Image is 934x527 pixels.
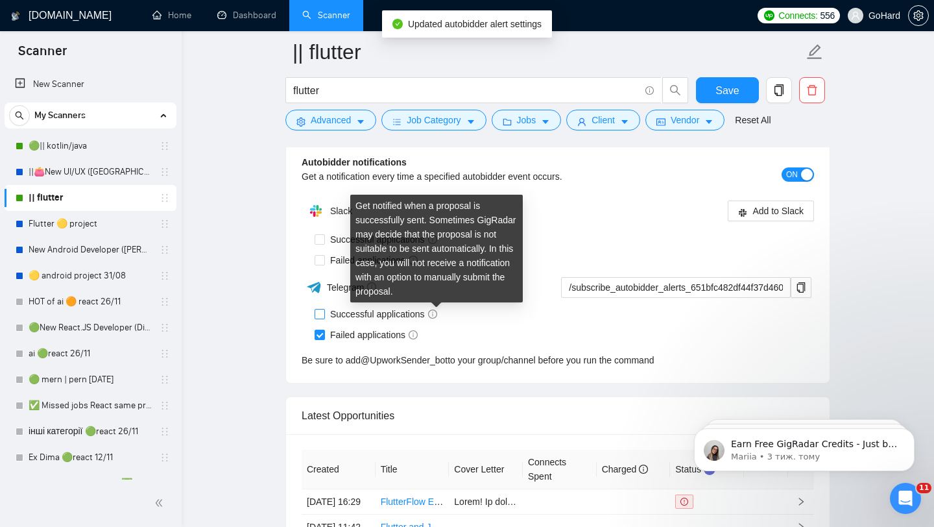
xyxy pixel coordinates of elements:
[752,204,804,218] span: Add to Slack
[29,341,152,367] a: ai 🟢react 26/11
[466,117,475,127] span: caret-down
[311,113,351,127] span: Advanced
[302,397,814,434] div: Latest Opportunities
[381,496,599,507] a: FlutterFlow Expert Needed for App Conversion Project
[325,307,442,321] span: Successful applications
[303,198,329,224] img: hpQkSZIkSZIkSZIkSZIkSZIkSZIkSZIkSZIkSZIkSZIkSZIkSZIkSZIkSZIkSZIkSZIkSZIkSZIkSZIkSZIkSZIkSZIkSZIkS...
[306,279,322,295] img: ww3wtPAAAAAElFTkSuQmCC
[645,86,654,95] span: info-circle
[670,450,744,489] th: Status
[34,103,86,129] span: My Scanners
[541,117,550,127] span: caret-down
[408,19,542,29] span: Updated autobidder alert settings
[517,113,536,127] span: Jobs
[293,36,804,68] input: Scanner name...
[407,113,461,127] span: Job Category
[325,253,423,267] span: Failed applications
[29,471,152,496] a: [PERSON_NAME] profile ✅ Missed jobs React not take to 2025 26/11
[9,105,30,126] button: search
[908,5,929,26] button: setting
[645,110,724,130] button: idcardVendorcaret-down
[806,43,823,60] span: edit
[663,84,688,96] span: search
[671,113,699,127] span: Vendor
[29,315,152,341] a: 🟢New React.JS Developer (Dima H)
[330,206,352,216] span: Slack
[361,353,448,367] a: @UpworkSender_bot
[29,133,152,159] a: 🟢|| kotlin/java
[566,110,640,130] button: userClientcaret-down
[160,426,170,437] span: holder
[800,84,824,96] span: delete
[577,117,586,127] span: user
[791,282,811,293] span: copy
[602,464,649,474] span: Charged
[592,113,615,127] span: Client
[302,450,376,489] th: Created
[293,82,640,99] input: Search Freelance Jobs...
[656,117,665,127] span: idcard
[160,297,170,307] span: holder
[160,478,170,489] span: holder
[302,353,814,367] div: Be sure to add to your group/channel before you run the command
[29,211,152,237] a: Flutter 🟡 project
[160,141,170,151] span: holder
[302,157,407,167] b: Autobidder notifications
[160,349,170,359] span: holder
[5,71,176,97] li: New Scanner
[767,84,791,96] span: copy
[217,10,276,21] a: dashboardDashboard
[8,42,77,69] span: Scanner
[620,117,629,127] span: caret-down
[29,445,152,471] a: Ex Dima 🟢react 12/11
[786,167,798,182] span: ON
[29,419,152,445] a: інші категорії 🟢react 26/11
[392,19,403,29] span: check-circle
[639,465,648,474] span: info-circle
[392,117,401,127] span: bars
[376,450,449,489] th: Title
[381,110,486,130] button: barsJob Categorycaret-down
[160,271,170,281] span: holder
[738,208,747,217] span: slack
[728,201,814,221] button: slackAdd to Slack
[523,450,597,489] th: Connects Spent
[296,117,305,127] span: setting
[735,113,771,127] a: Reset All
[302,169,686,184] div: Get a notification every time a specified autobidder event occurs.
[160,193,170,203] span: holder
[662,77,688,103] button: search
[791,277,811,298] button: copy
[160,167,170,177] span: holder
[449,450,523,489] th: Cover Letter
[851,11,860,20] span: user
[152,10,191,21] a: homeHome
[680,498,688,506] span: exclamation-circle
[909,10,928,21] span: setting
[302,10,350,21] a: searchScanner
[778,8,817,23] span: Connects:
[325,328,423,342] span: Failed applications
[160,245,170,255] span: holder
[11,6,20,27] img: logo
[10,111,29,120] span: search
[285,110,376,130] button: settingAdvancedcaret-down
[704,117,713,127] span: caret-down
[503,117,512,127] span: folder
[160,452,170,463] span: holder
[820,8,835,23] span: 556
[799,77,825,103] button: delete
[908,10,929,21] a: setting
[15,71,166,97] a: New Scanner
[29,159,152,185] a: ||👛New UI/UX ([GEOGRAPHIC_DATA])
[350,195,523,302] div: Get notified when a proposal is successfully sent. Sometimes GigRadar may decide that the proposa...
[796,497,806,506] span: right
[154,496,167,509] span: double-left
[376,489,449,515] td: FlutterFlow Expert Needed for App Conversion Project
[29,185,152,211] a: || flutter
[327,282,377,293] span: Telegram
